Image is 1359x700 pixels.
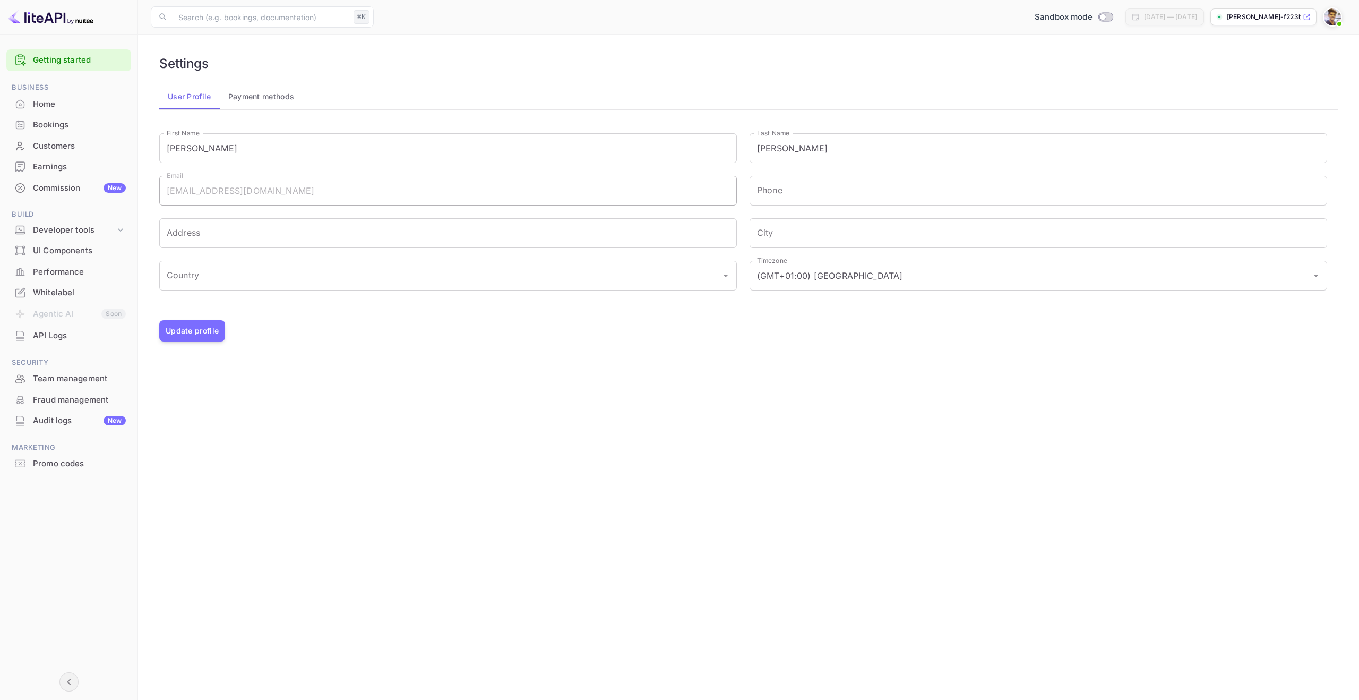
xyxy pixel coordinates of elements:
[33,266,126,278] div: Performance
[33,54,126,66] a: Getting started
[6,49,131,71] div: Getting started
[33,458,126,470] div: Promo codes
[1035,11,1093,23] span: Sandbox mode
[159,133,737,163] input: First Name
[6,283,131,303] div: Whitelabel
[6,136,131,156] a: Customers
[33,415,126,427] div: Audit logs
[33,119,126,131] div: Bookings
[33,394,126,406] div: Fraud management
[33,182,126,194] div: Commission
[6,454,131,473] a: Promo codes
[167,129,200,138] label: First Name
[159,84,220,109] button: User Profile
[33,98,126,110] div: Home
[159,218,737,248] input: Address
[6,442,131,454] span: Marketing
[172,6,349,28] input: Search (e.g. bookings, documentation)
[33,140,126,152] div: Customers
[6,94,131,115] div: Home
[750,133,1327,163] input: Last Name
[159,176,737,206] input: Email
[59,672,79,692] button: Collapse navigation
[33,287,126,299] div: Whitelabel
[1030,11,1117,23] div: Switch to Production mode
[6,209,131,220] span: Build
[6,454,131,474] div: Promo codes
[33,224,115,236] div: Developer tools
[33,330,126,342] div: API Logs
[6,115,131,134] a: Bookings
[6,178,131,199] div: CommissionNew
[104,183,126,193] div: New
[6,157,131,176] a: Earnings
[6,221,131,240] div: Developer tools
[220,84,303,109] button: Payment methods
[1324,8,1341,25] img: Vinamra Sharma
[33,373,126,385] div: Team management
[6,178,131,198] a: CommissionNew
[104,416,126,425] div: New
[6,241,131,261] div: UI Components
[6,94,131,114] a: Home
[757,129,789,138] label: Last Name
[1144,12,1197,22] div: [DATE] — [DATE]
[6,411,131,431] div: Audit logsNew
[6,262,131,281] a: Performance
[159,56,209,71] h6: Settings
[6,369,131,388] a: Team management
[6,326,131,345] a: API Logs
[354,10,369,24] div: ⌘K
[8,8,93,25] img: LiteAPI logo
[6,262,131,283] div: Performance
[6,82,131,93] span: Business
[750,176,1327,206] input: phone
[718,268,733,283] button: Open
[6,326,131,346] div: API Logs
[6,115,131,135] div: Bookings
[167,171,183,180] label: Email
[6,357,131,369] span: Security
[750,218,1327,248] input: City
[6,411,131,430] a: Audit logsNew
[6,390,131,411] div: Fraud management
[1309,268,1323,283] button: Open
[164,266,716,286] input: Country
[6,390,131,409] a: Fraud management
[757,256,787,265] label: Timezone
[33,245,126,257] div: UI Components
[6,369,131,389] div: Team management
[33,161,126,173] div: Earnings
[159,320,225,342] button: Update profile
[6,136,131,157] div: Customers
[6,241,131,260] a: UI Components
[6,283,131,302] a: Whitelabel
[6,157,131,177] div: Earnings
[1227,12,1301,22] p: [PERSON_NAME]-f223b.n...
[159,84,1338,109] div: account-settings tabs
